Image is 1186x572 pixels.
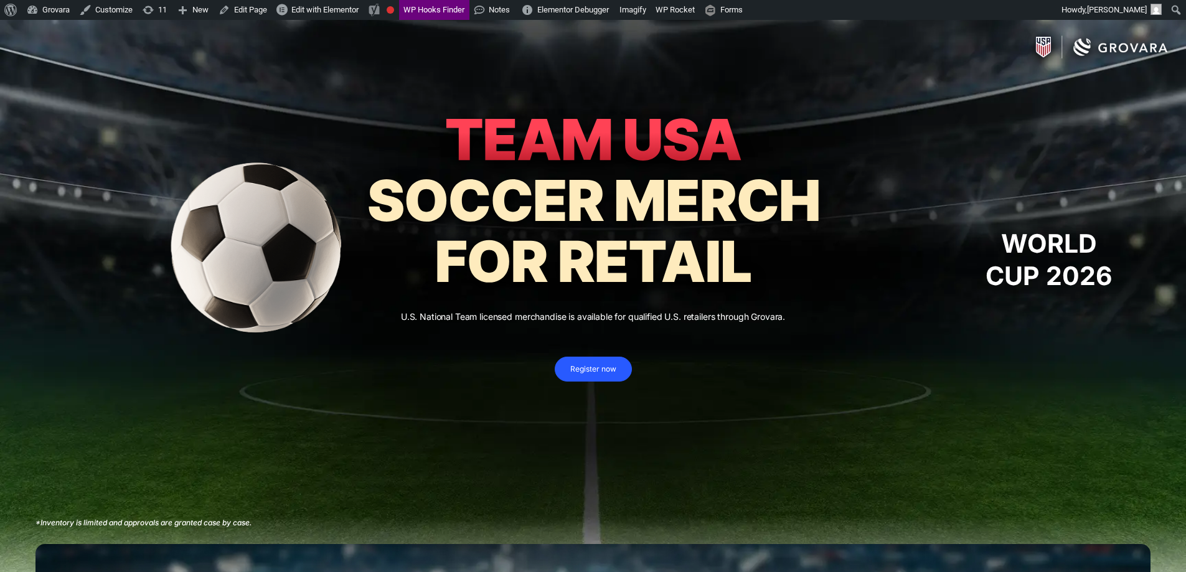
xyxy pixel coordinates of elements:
p: U.S. National Team licensed merchandise is available for qualified U.S. retailers through Grovara. [12,307,1174,326]
div: Focus keyphrase not set [387,6,394,14]
span: [PERSON_NAME] [1087,5,1147,14]
a: Register now [555,357,632,382]
span: Register now [570,365,616,373]
h5: *Inventory is limited and approvals are granted case by case. [35,513,1151,532]
span: Edit with Elementor [291,5,359,14]
h2: WORLD CUP 2026 [971,227,1127,292]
